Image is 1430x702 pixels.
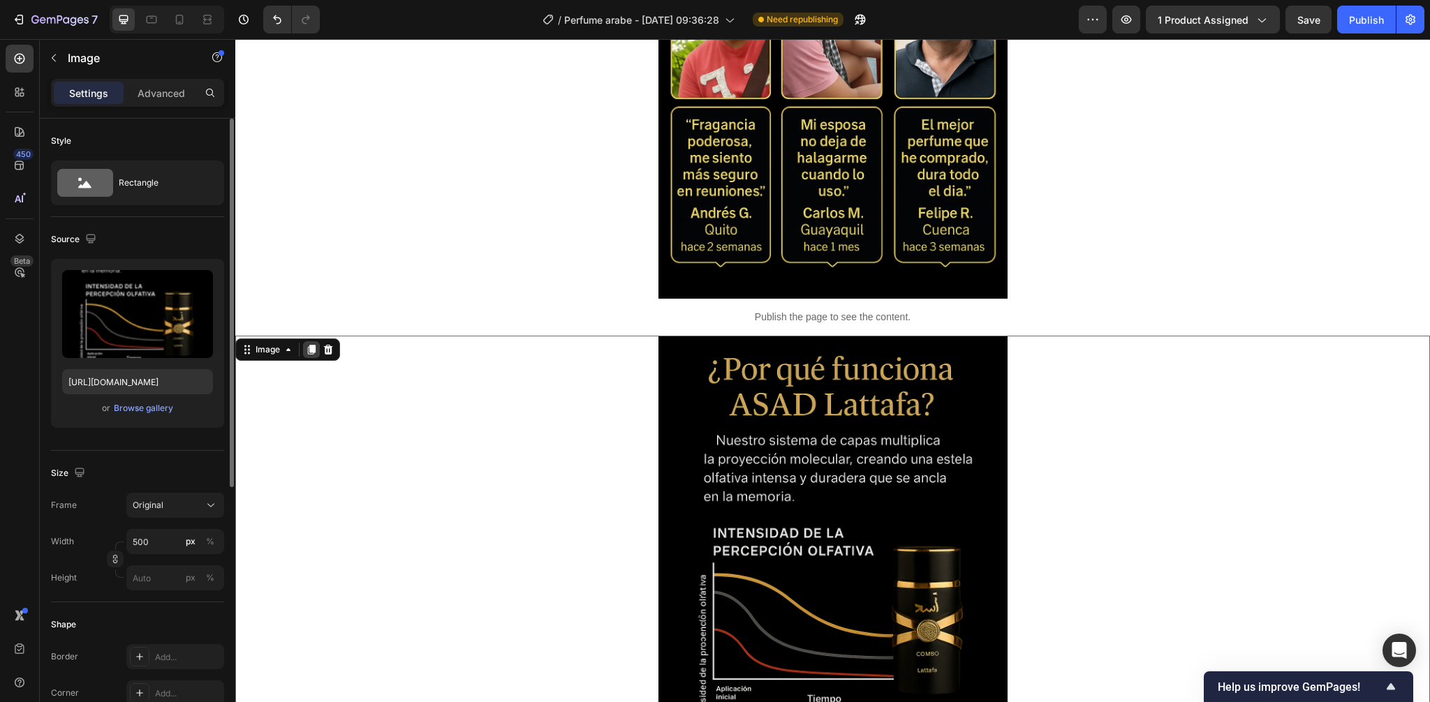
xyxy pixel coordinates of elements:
[51,572,77,584] label: Height
[1218,678,1399,695] button: Show survey - Help us improve GemPages!
[114,402,173,415] div: Browse gallery
[51,650,78,663] div: Border
[1337,6,1396,33] button: Publish
[51,499,77,511] label: Frame
[1297,14,1320,26] span: Save
[126,565,224,590] input: px%
[68,50,186,66] p: Image
[767,13,838,26] span: Need republishing
[126,529,224,554] input: px%
[202,533,219,550] button: px
[186,535,196,548] div: px
[1383,634,1416,667] div: Open Intercom Messenger
[17,304,47,317] div: Image
[113,401,174,415] button: Browse gallery
[186,572,196,584] div: px
[1349,13,1384,27] div: Publish
[182,569,199,586] button: %
[51,230,99,249] div: Source
[558,13,561,27] span: /
[62,369,213,394] input: https://example.com/image.jpg
[10,255,34,267] div: Beta
[206,535,214,548] div: %
[51,464,88,483] div: Size
[133,499,163,511] span: Original
[1285,6,1332,33] button: Save
[138,86,185,100] p: Advanced
[235,39,1430,702] iframe: Design area
[182,533,199,550] button: %
[102,400,110,417] span: or
[91,11,98,28] p: 7
[62,270,213,358] img: preview-image
[1218,680,1383,694] span: Help us improve GemPages!
[6,6,104,33] button: 7
[126,493,224,518] button: Original
[1146,6,1280,33] button: 1 product assigned
[206,572,214,584] div: %
[51,618,76,631] div: Shape
[69,86,108,100] p: Settings
[51,687,79,699] div: Corner
[263,6,320,33] div: Undo/Redo
[119,167,204,199] div: Rectangle
[202,569,219,586] button: px
[155,687,221,700] div: Add...
[1158,13,1248,27] span: 1 product assigned
[155,651,221,664] div: Add...
[51,135,71,147] div: Style
[51,535,74,548] label: Width
[564,13,719,27] span: Perfume arabe - [DATE] 09:36:28
[13,149,34,160] div: 450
